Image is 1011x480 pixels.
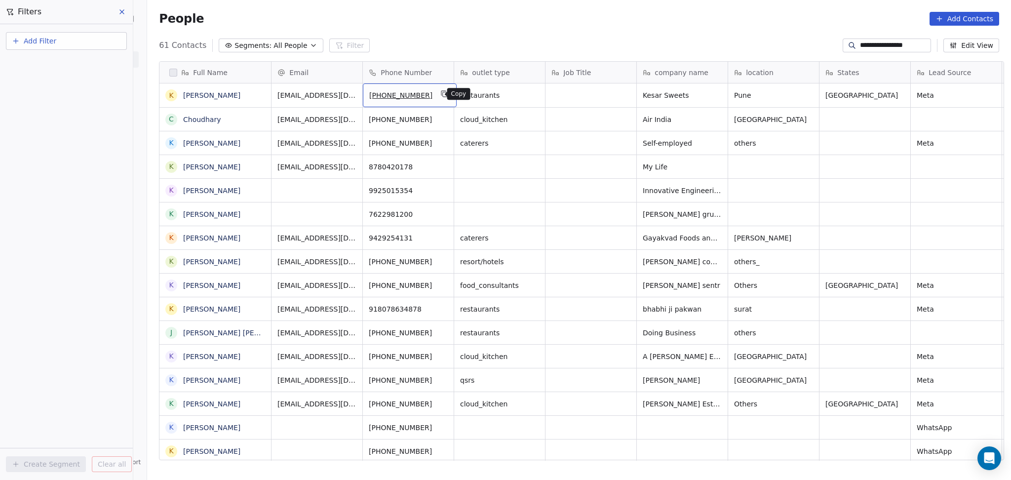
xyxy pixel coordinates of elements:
span: [EMAIL_ADDRESS][DOMAIN_NAME] [277,257,356,267]
span: [GEOGRAPHIC_DATA] [734,375,813,385]
a: [PERSON_NAME] [183,139,240,147]
div: K [169,399,174,409]
button: Edit View [943,39,999,52]
span: cloud_kitchen [460,399,539,409]
span: Others [734,399,813,409]
div: K [169,209,174,219]
span: [EMAIL_ADDRESS][DOMAIN_NAME] [277,352,356,361]
span: [EMAIL_ADDRESS][DOMAIN_NAME] [277,328,356,338]
span: [PHONE_NUMBER] [369,423,448,433]
span: cloud_kitchen [460,115,539,124]
span: Kesar Sweets [643,90,722,100]
div: K [169,256,174,267]
div: grid [159,83,272,461]
span: Meta [917,352,996,361]
div: K [169,446,174,456]
span: Email [289,68,309,78]
span: caterers [460,233,539,243]
span: A [PERSON_NAME] ENTERPRISE [643,352,722,361]
span: Phone Number [381,68,432,78]
span: Meta [917,399,996,409]
span: [EMAIL_ADDRESS][DOMAIN_NAME] [277,399,356,409]
span: company name [655,68,708,78]
span: Meta [917,375,996,385]
span: States [837,68,859,78]
span: [EMAIL_ADDRESS][DOMAIN_NAME] [277,233,356,243]
span: [PHONE_NUMBER] [369,399,448,409]
span: [EMAIL_ADDRESS][DOMAIN_NAME] [277,115,356,124]
a: [PERSON_NAME] [183,353,240,360]
div: k [169,233,174,243]
span: [PHONE_NUMBER] [369,138,448,148]
span: others [734,328,813,338]
a: [PERSON_NAME] [183,305,240,313]
div: K [169,90,174,101]
a: [PERSON_NAME] [183,210,240,218]
div: outlet type [454,62,545,83]
span: [GEOGRAPHIC_DATA] [825,90,904,100]
span: [EMAIL_ADDRESS][DOMAIN_NAME] [277,375,356,385]
span: restaurants [460,304,539,314]
div: K [169,138,174,148]
span: Air India [643,115,722,124]
span: [PHONE_NUMBER] [369,328,448,338]
a: [PERSON_NAME] [183,376,240,384]
span: [PHONE_NUMBER] [369,446,448,456]
span: outlet type [472,68,510,78]
span: Job Title [563,68,591,78]
span: Pune [734,90,813,100]
span: 8780420178 [369,162,448,172]
span: [GEOGRAPHIC_DATA] [825,280,904,290]
span: Gayakvad Foods and Spices [643,233,722,243]
a: [PERSON_NAME] [183,424,240,432]
span: food_consultants [460,280,539,290]
span: restaurants [460,90,539,100]
div: States [819,62,910,83]
span: My Life [643,162,722,172]
div: K [169,185,174,196]
span: [EMAIL_ADDRESS][DOMAIN_NAME] [277,138,356,148]
span: [GEOGRAPHIC_DATA] [825,399,904,409]
a: [PERSON_NAME] [183,163,240,171]
span: [PHONE_NUMBER] [369,280,448,290]
span: [GEOGRAPHIC_DATA] [734,115,813,124]
span: surat [734,304,813,314]
span: [PHONE_NUMBER] [369,257,448,267]
span: [EMAIL_ADDRESS][DOMAIN_NAME] [277,162,356,172]
span: Self-employed [643,138,722,148]
span: 61 Contacts [159,40,206,51]
span: [EMAIL_ADDRESS][DOMAIN_NAME] [277,280,356,290]
span: location [746,68,774,78]
span: Full Name [193,68,228,78]
span: 918078634878 [369,304,448,314]
span: [PERSON_NAME] sentr [643,280,722,290]
div: k [169,280,174,290]
span: qsrs [460,375,539,385]
span: others_ [734,257,813,267]
span: WhatsApp [917,446,996,456]
span: Meta [917,304,996,314]
span: Meta [917,90,996,100]
div: location [728,62,819,83]
span: All People [273,40,307,51]
a: [PERSON_NAME] [PERSON_NAME] [183,329,300,337]
span: restaurants [460,328,539,338]
span: [PERSON_NAME] grugh udhyog [643,209,722,219]
div: Full Name [159,62,271,83]
span: others [734,138,813,148]
div: Job Title [545,62,636,83]
span: Innovative Engineering Products Pvt Ltd [643,186,722,196]
span: Doing Business [643,328,722,338]
span: Meta [917,280,996,290]
div: Lead Source [911,62,1002,83]
a: [PERSON_NAME] [183,234,240,242]
span: [EMAIL_ADDRESS][DOMAIN_NAME] [277,304,356,314]
span: [PHONE_NUMBER] [369,352,448,361]
span: [PERSON_NAME] communication [643,257,722,267]
span: Meta [917,138,996,148]
span: [PERSON_NAME] Estates & Developers [643,399,722,409]
span: 7622981200 [369,209,448,219]
div: K [169,422,174,433]
span: Lead Source [929,68,971,78]
a: Choudhary [183,116,221,123]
